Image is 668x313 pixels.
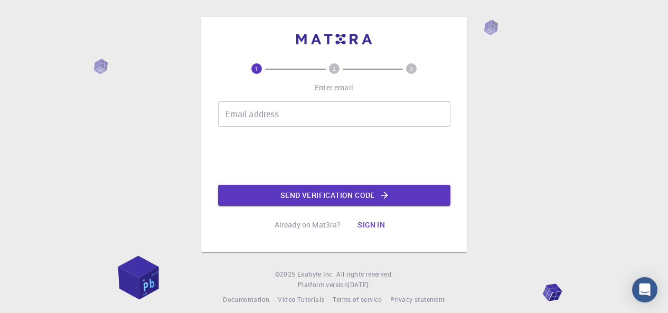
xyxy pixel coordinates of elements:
text: 3 [410,65,413,72]
span: Documentation [223,295,269,303]
text: 2 [333,65,336,72]
span: All rights reserved. [336,269,393,280]
span: Exabyte Inc. [297,270,334,278]
iframe: reCAPTCHA [254,135,415,176]
span: Privacy statement [390,295,445,303]
text: 1 [255,65,258,72]
span: Terms of service [333,295,381,303]
a: Terms of service [333,295,381,305]
span: [DATE] . [348,280,370,289]
a: Privacy statement [390,295,445,305]
a: Video Tutorials [278,295,324,305]
button: Send verification code [218,185,450,206]
button: Sign in [349,214,393,235]
p: Enter email [315,82,353,93]
div: Open Intercom Messenger [632,277,657,302]
p: Already on Mat3ra? [275,220,341,230]
a: Documentation [223,295,269,305]
span: Platform version [298,280,348,290]
a: [DATE]. [348,280,370,290]
span: Video Tutorials [278,295,324,303]
a: Exabyte Inc. [297,269,334,280]
span: © 2025 [275,269,297,280]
